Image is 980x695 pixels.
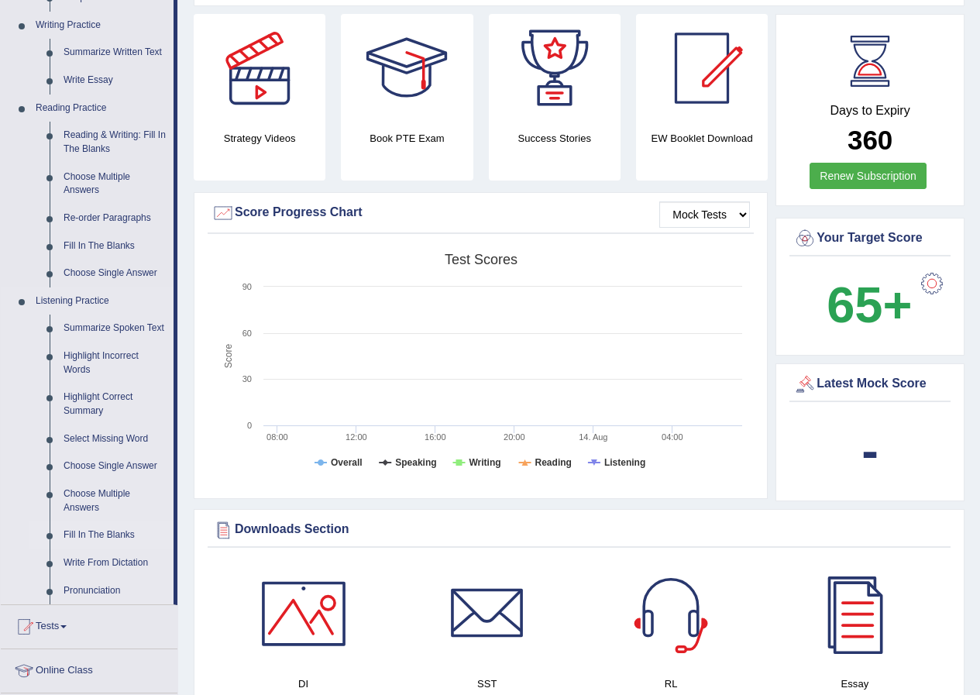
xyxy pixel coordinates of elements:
[579,432,607,442] tspan: 14. Aug
[242,374,252,384] text: 30
[57,452,174,480] a: Choose Single Answer
[403,676,571,692] h4: SST
[57,39,174,67] a: Summarize Written Text
[535,457,572,468] tspan: Reading
[1,605,177,644] a: Tests
[57,577,174,605] a: Pronunciation
[827,277,912,333] b: 65+
[57,549,174,577] a: Write From Dictation
[219,676,387,692] h4: DI
[57,315,174,342] a: Summarize Spoken Text
[445,252,518,267] tspan: Test scores
[57,122,174,163] a: Reading & Writing: Fill In The Blanks
[1,649,177,688] a: Online Class
[242,282,252,291] text: 90
[425,432,446,442] text: 16:00
[211,201,750,225] div: Score Progress Chart
[57,67,174,95] a: Write Essay
[636,130,768,146] h4: EW Booklet Download
[29,287,174,315] a: Listening Practice
[604,457,645,468] tspan: Listening
[341,130,473,146] h4: Book PTE Exam
[57,521,174,549] a: Fill In The Blanks
[57,425,174,453] a: Select Missing Word
[57,480,174,521] a: Choose Multiple Answers
[504,432,525,442] text: 20:00
[266,432,288,442] text: 08:00
[861,422,879,479] b: -
[211,518,947,542] div: Downloads Section
[194,130,325,146] h4: Strategy Videos
[793,373,947,396] div: Latest Mock Score
[793,104,947,118] h4: Days to Expiry
[489,130,621,146] h4: Success Stories
[223,344,234,369] tspan: Score
[247,421,252,430] text: 0
[395,457,436,468] tspan: Speaking
[331,457,363,468] tspan: Overall
[57,163,174,205] a: Choose Multiple Answers
[469,457,500,468] tspan: Writing
[57,384,174,425] a: Highlight Correct Summary
[57,260,174,287] a: Choose Single Answer
[57,342,174,384] a: Highlight Incorrect Words
[57,232,174,260] a: Fill In The Blanks
[57,205,174,232] a: Re-order Paragraphs
[810,163,927,189] a: Renew Subscription
[771,676,939,692] h4: Essay
[242,329,252,338] text: 60
[29,95,174,122] a: Reading Practice
[29,12,174,40] a: Writing Practice
[848,125,892,155] b: 360
[793,227,947,250] div: Your Target Score
[587,676,755,692] h4: RL
[662,432,683,442] text: 04:00
[346,432,367,442] text: 12:00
